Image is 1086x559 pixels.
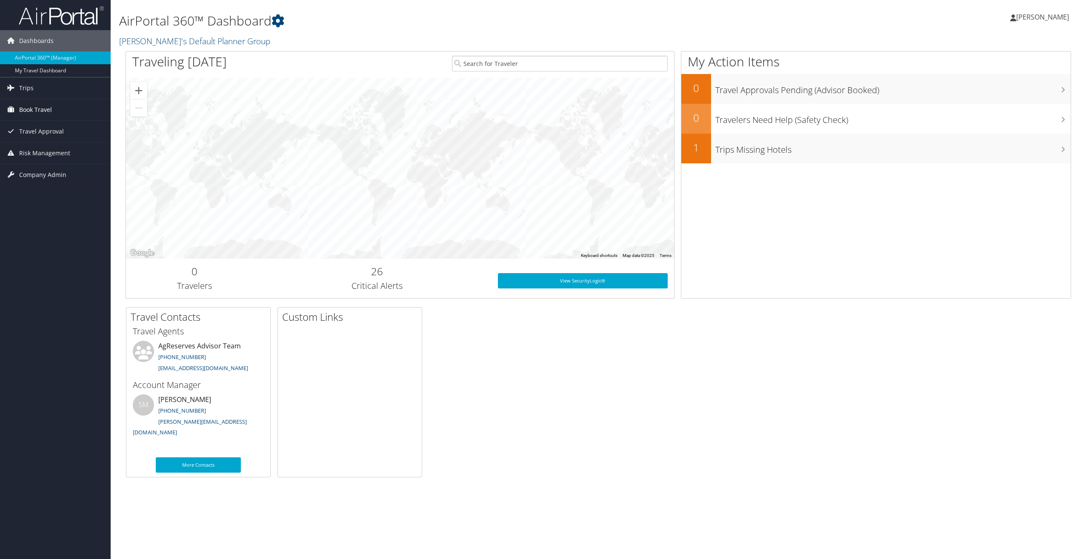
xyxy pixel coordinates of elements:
[158,353,206,361] a: [PHONE_NUMBER]
[156,457,241,473] a: More Contacts
[19,164,66,185] span: Company Admin
[623,253,654,258] span: Map data ©2025
[269,264,485,279] h2: 26
[128,248,156,259] a: Open this area in Google Maps (opens a new window)
[128,248,156,259] img: Google
[19,6,104,26] img: airportal-logo.png
[132,264,257,279] h2: 0
[269,280,485,292] h3: Critical Alerts
[660,253,672,258] a: Terms (opens in new tab)
[715,110,1071,126] h3: Travelers Need Help (Safety Check)
[715,140,1071,156] h3: Trips Missing Hotels
[129,341,268,376] li: AgReserves Advisor Team
[130,100,147,117] button: Zoom out
[19,143,70,164] span: Risk Management
[132,53,227,71] h1: Traveling [DATE]
[282,310,422,324] h2: Custom Links
[131,310,270,324] h2: Travel Contacts
[681,134,1071,163] a: 1Trips Missing Hotels
[119,12,758,30] h1: AirPortal 360™ Dashboard
[681,81,711,95] h2: 0
[681,111,711,125] h2: 0
[130,82,147,99] button: Zoom in
[19,99,52,120] span: Book Travel
[19,121,64,142] span: Travel Approval
[132,280,257,292] h3: Travelers
[133,325,264,337] h3: Travel Agents
[1016,12,1069,22] span: [PERSON_NAME]
[133,394,154,416] div: SM
[19,30,54,51] span: Dashboards
[681,74,1071,104] a: 0Travel Approvals Pending (Advisor Booked)
[681,53,1071,71] h1: My Action Items
[133,379,264,391] h3: Account Manager
[498,273,668,288] a: View SecurityLogic®
[681,104,1071,134] a: 0Travelers Need Help (Safety Check)
[715,80,1071,96] h3: Travel Approvals Pending (Advisor Booked)
[681,140,711,155] h2: 1
[581,253,617,259] button: Keyboard shortcuts
[119,35,272,47] a: [PERSON_NAME]'s Default Planner Group
[452,56,668,71] input: Search for Traveler
[19,77,34,99] span: Trips
[1010,4,1077,30] a: [PERSON_NAME]
[158,364,248,372] a: [EMAIL_ADDRESS][DOMAIN_NAME]
[158,407,206,414] a: [PHONE_NUMBER]
[133,418,247,436] a: [PERSON_NAME][EMAIL_ADDRESS][DOMAIN_NAME]
[129,394,268,440] li: [PERSON_NAME]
